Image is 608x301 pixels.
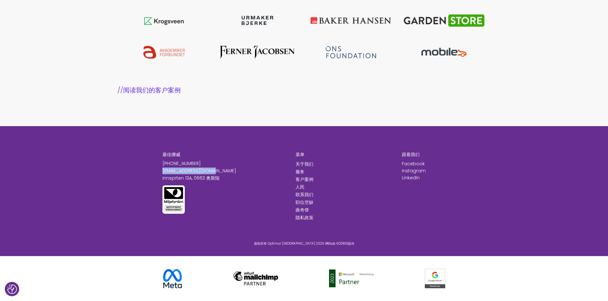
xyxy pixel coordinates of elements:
[296,176,313,183] a: 客户案例
[296,199,313,205] a: 职位空缺
[296,207,309,213] a: 曲奇饼
[296,151,304,158] font: 菜单
[162,151,180,158] font: 最佳挪威
[117,86,491,95] a: //阅读我们的客户案例
[7,284,17,294] button: 同意偏好
[123,86,181,95] font: 阅读我们的客户案例
[162,185,185,214] img: 环境灯塔认证企业
[296,161,313,167] a: 关于我们
[296,214,313,221] a: 隐私政策
[402,175,420,181] a: LinkedIn
[325,241,335,246] font: |网站由
[7,284,17,294] img: 重新访问同意按钮
[162,168,236,174] a: [EMAIL_ADDRESS][DOMAIN_NAME]
[296,191,313,198] a: 联系我们
[162,175,220,181] font: Innsprten 13A, 0663 奥斯陆
[254,241,324,246] font: 版权所有 Optimal [GEOGRAPHIC_DATA] 2025
[336,241,348,246] a: KODEKS
[402,151,420,158] font: 跟着我们
[402,168,426,174] a: Instagram
[348,241,354,246] font: 提供
[296,168,304,175] a: 服务
[296,184,304,190] a: 人民
[402,161,425,167] a: Facebook
[117,86,123,95] font: //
